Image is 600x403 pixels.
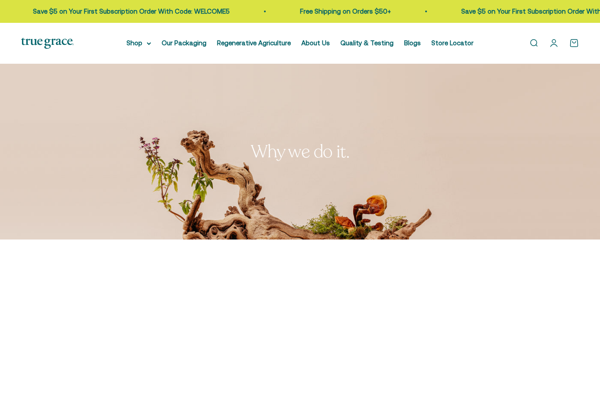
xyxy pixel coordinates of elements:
[340,39,394,47] a: Quality & Testing
[300,7,390,15] a: Free Shipping on Orders $50+
[162,39,206,47] a: Our Packaging
[431,39,473,47] a: Store Locator
[217,39,291,47] a: Regenerative Agriculture
[301,39,330,47] a: About Us
[404,39,421,47] a: Blogs
[251,140,350,163] split-lines: Why we do it.
[127,38,151,48] summary: Shop
[33,6,229,17] p: Save $5 on Your First Subscription Order With Code: WELCOME5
